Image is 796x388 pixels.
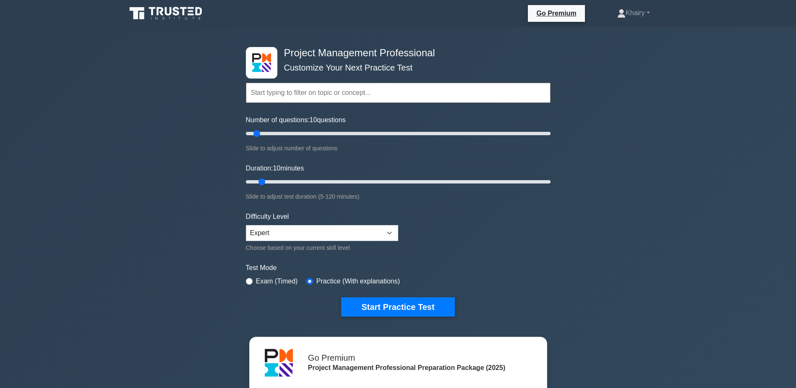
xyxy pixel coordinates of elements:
a: Khairy [597,5,670,21]
h4: Project Management Professional [281,47,509,59]
button: Start Practice Test [341,297,454,317]
span: 10 [273,165,280,172]
label: Test Mode [246,263,551,273]
input: Start typing to filter on topic or concept... [246,83,551,103]
label: Number of questions: questions [246,115,346,125]
label: Practice (With explanations) [316,276,400,286]
div: Choose based on your current skill level [246,243,398,253]
span: 10 [310,116,317,123]
label: Duration: minutes [246,163,304,173]
label: Difficulty Level [246,212,289,222]
a: Go Premium [531,8,581,18]
label: Exam (Timed) [256,276,298,286]
div: Slide to adjust test duration (5-120 minutes) [246,191,551,202]
div: Slide to adjust number of questions [246,143,551,153]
